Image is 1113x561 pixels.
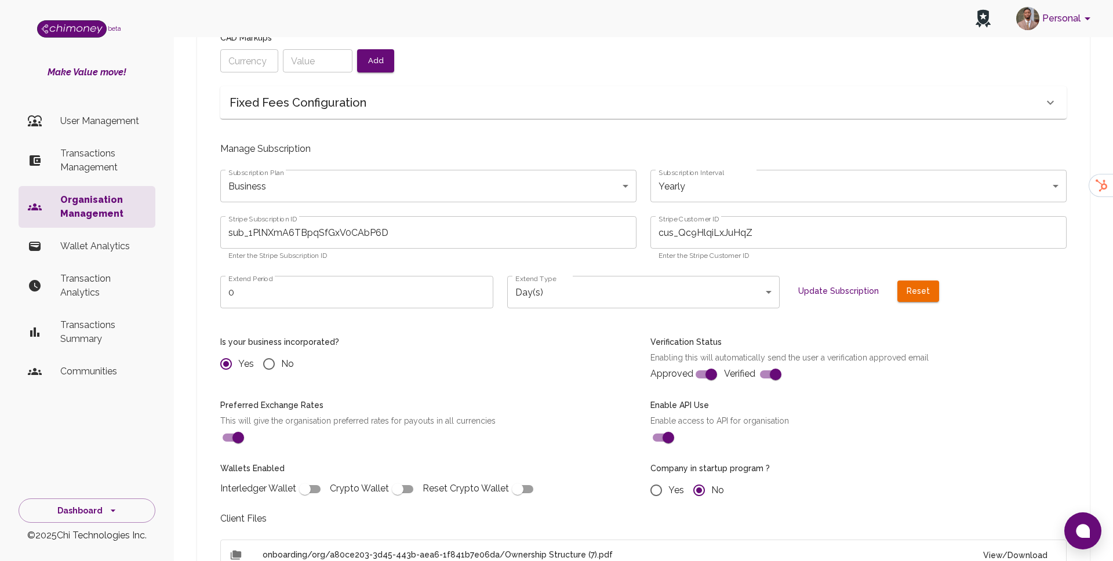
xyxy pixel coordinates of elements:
input: sub_xxx [220,216,636,249]
span: beta [108,25,121,32]
p: Transactions Management [60,147,146,174]
label: Subscription Interval [659,167,724,177]
span: No [711,483,724,497]
img: avatar [1016,7,1039,30]
p: Transactions Summary [60,318,146,346]
img: Logo [37,20,107,38]
button: account of current user [1012,3,1099,34]
button: Update Subscription [794,280,883,302]
label: Stripe Customer ID [659,214,719,224]
input: Value [283,49,352,72]
p: Enable access to API for organisation [650,415,1067,427]
div: Day(s) [507,276,780,308]
h6: Fixed Fees Configuration [230,93,366,112]
input: Currency [220,49,278,72]
p: Communities [60,365,146,378]
p: Enter the Stripe Subscription ID [228,250,628,262]
p: Manage Subscription [220,142,1067,156]
button: Open chat window [1064,512,1101,549]
span: Yes [668,483,684,497]
div: Fixed Fees Configuration [220,86,1067,119]
div: Business [220,170,636,202]
p: Transaction Analytics [60,272,146,300]
button: Reset [897,280,939,302]
p: Enter the Stripe Customer ID [659,250,1059,262]
p: Wallet Analytics [60,239,146,253]
h6: Company in startup program ? [650,462,770,475]
button: Add [357,49,394,72]
input: cus_xxx [650,216,1067,249]
p: Enabling this will automatically send the user a verification approved email [650,352,1067,363]
span: Yes [238,357,254,371]
p: User Management [60,114,146,128]
div: Interledger Wallet Crypto Wallet Reset Crypto Wallet [206,449,636,512]
div: Yearly [650,170,1067,202]
p: Organisation Management [60,193,146,221]
button: Dashboard [19,498,155,523]
p: This will give the organisation preferred rates for payouts in all currencies [220,415,636,427]
span: No [281,357,294,371]
h6: Enable API Use [650,399,1067,412]
h6: Preferred Exchange Rates [220,399,636,412]
label: Subscription Plan [228,167,284,177]
h6: Wallets Enabled [220,462,636,475]
label: Extend Period [228,274,273,283]
label: Extend Type [515,274,556,283]
h6: CAD Markups [220,32,636,45]
label: Stripe Subscription ID [228,214,297,224]
p: Client Files [220,512,1067,526]
h6: Is your business incorporated? [220,336,339,349]
h6: Verification Status [650,336,1067,349]
div: Approved Verified [636,322,1067,385]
